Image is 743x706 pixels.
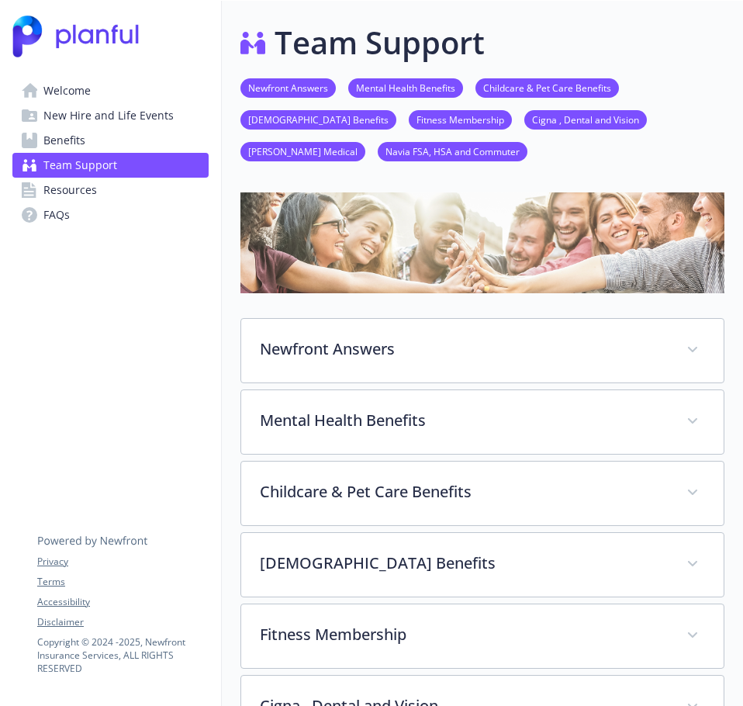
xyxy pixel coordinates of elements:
[240,80,336,95] a: Newfront Answers
[241,462,724,525] div: Childcare & Pet Care Benefits
[475,80,619,95] a: Childcare & Pet Care Benefits
[12,128,209,153] a: Benefits
[241,390,724,454] div: Mental Health Benefits
[240,112,396,126] a: [DEMOGRAPHIC_DATA] Benefits
[260,337,668,361] p: Newfront Answers
[260,552,668,575] p: [DEMOGRAPHIC_DATA] Benefits
[43,153,117,178] span: Team Support
[409,112,512,126] a: Fitness Membership
[275,19,485,66] h1: Team Support
[37,615,208,629] a: Disclaimer
[12,78,209,103] a: Welcome
[241,533,724,597] div: [DEMOGRAPHIC_DATA] Benefits
[348,80,463,95] a: Mental Health Benefits
[260,623,668,646] p: Fitness Membership
[240,192,724,293] img: team support page banner
[378,144,527,158] a: Navia FSA, HSA and Commuter
[43,202,70,227] span: FAQs
[240,144,365,158] a: [PERSON_NAME] Medical
[37,555,208,569] a: Privacy
[43,103,174,128] span: New Hire and Life Events
[241,604,724,668] div: Fitness Membership
[43,78,91,103] span: Welcome
[12,153,209,178] a: Team Support
[260,480,668,504] p: Childcare & Pet Care Benefits
[43,128,85,153] span: Benefits
[524,112,647,126] a: Cigna​ , Dental and Vision
[37,595,208,609] a: Accessibility
[37,635,208,675] p: Copyright © 2024 - 2025 , Newfront Insurance Services, ALL RIGHTS RESERVED
[12,103,209,128] a: New Hire and Life Events
[12,178,209,202] a: Resources
[260,409,668,432] p: Mental Health Benefits
[241,319,724,382] div: Newfront Answers
[43,178,97,202] span: Resources
[12,202,209,227] a: FAQs
[37,575,208,589] a: Terms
